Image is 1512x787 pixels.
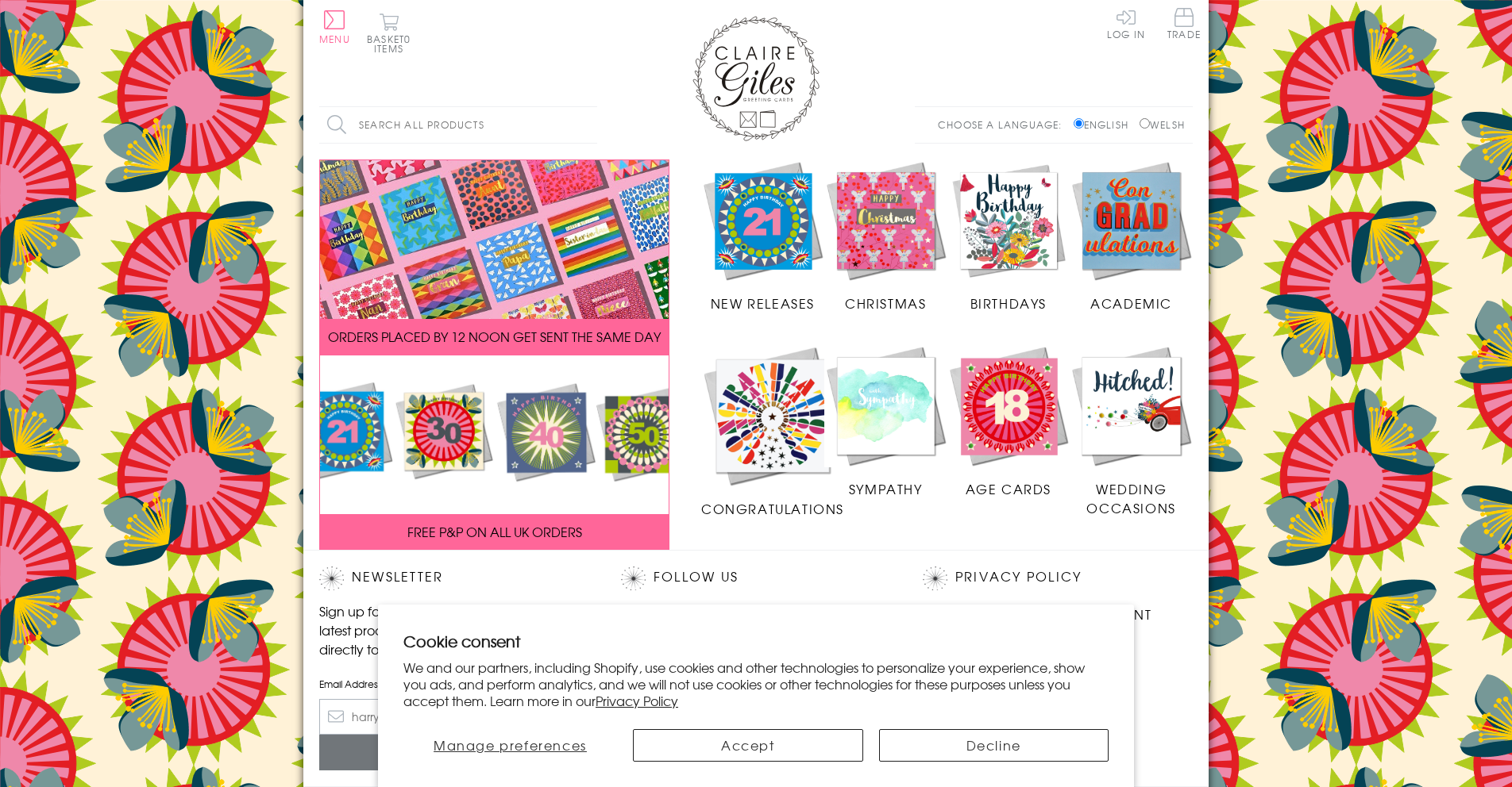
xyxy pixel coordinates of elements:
p: Sign up for our newsletter to receive the latest product launches, news and offers directly to yo... [319,601,589,658]
span: Congratulations [701,499,844,518]
h2: Follow Us [621,566,891,590]
span: 0 items [374,32,411,56]
h2: Cookie consent [403,630,1109,652]
input: harry@hogwarts.edu [319,699,589,735]
a: Privacy Policy [596,691,678,710]
p: We and our partners, including Shopify, use cookies and other technologies to personalize your ex... [403,659,1109,708]
a: Christmas [824,159,947,313]
a: Log In [1107,8,1145,39]
button: Basket0 items [367,13,411,53]
a: Age Cards [947,344,1070,498]
a: Wedding Occasions [1070,344,1193,517]
button: Manage preferences [403,729,617,762]
label: Email Address [319,677,589,691]
input: English [1074,118,1084,129]
span: Trade [1167,8,1201,39]
a: Trade [1167,8,1201,42]
h2: Newsletter [319,566,589,590]
span: Academic [1090,294,1172,313]
a: New Releases [701,159,824,313]
button: Accept [633,729,863,762]
input: Search [581,107,597,143]
label: English [1074,117,1136,132]
label: Welsh [1140,117,1185,132]
img: Claire Giles Greetings Cards [692,16,820,141]
a: Congratulations [701,344,844,518]
button: Decline [879,729,1109,762]
input: Welsh [1140,118,1150,129]
span: Wedding Occasions [1086,479,1175,517]
span: FREE P&P ON ALL UK ORDERS [407,522,582,541]
span: Sympathy [849,479,923,498]
p: Choose a language: [938,117,1070,132]
a: Birthdays [947,159,1070,313]
span: Menu [319,32,350,46]
p: Join us on our social networking profiles for up to the minute news and product releases the mome... [621,601,891,658]
a: Sympathy [824,344,947,498]
span: Age Cards [966,479,1051,498]
span: Manage preferences [434,735,587,754]
span: Christmas [845,294,926,313]
input: Subscribe [319,735,589,770]
span: ORDERS PLACED BY 12 NOON GET SENT THE SAME DAY [328,327,661,346]
input: Search all products [319,107,597,143]
button: Menu [319,10,350,44]
a: Privacy Policy [955,566,1082,588]
span: Birthdays [970,294,1047,313]
a: Academic [1070,159,1193,313]
span: New Releases [711,294,815,313]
